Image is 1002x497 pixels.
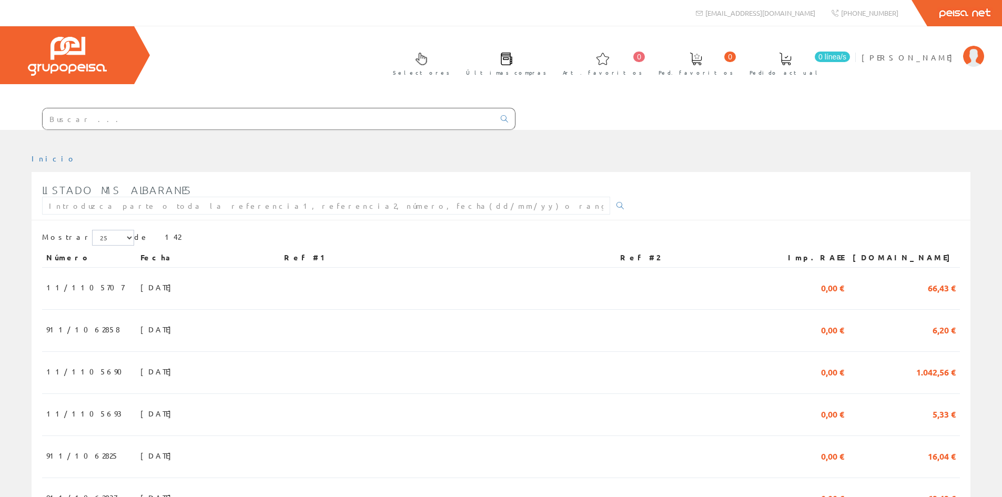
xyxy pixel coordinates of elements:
label: Mostrar [42,230,134,246]
span: [DATE] [140,278,177,296]
span: 16,04 € [928,447,956,464]
span: Art. favoritos [563,67,642,78]
span: [DATE] [140,362,177,380]
select: Mostrar [92,230,134,246]
input: Buscar ... [43,108,494,129]
th: Número [42,248,136,267]
a: Últimas compras [456,44,552,82]
span: [DATE] [140,447,177,464]
input: Introduzca parte o toda la referencia1, referencia2, número, fecha(dd/mm/yy) o rango de fechas(dd... [42,197,610,215]
span: 66,43 € [928,278,956,296]
span: 1.042,56 € [916,362,956,380]
span: 11/1105690 [46,362,128,380]
span: Últimas compras [466,67,546,78]
span: [DATE] [140,320,177,338]
a: Inicio [32,154,76,163]
span: 0 [633,52,645,62]
span: 0,00 € [821,362,844,380]
span: 0,00 € [821,447,844,464]
span: 0,00 € [821,320,844,338]
th: Fecha [136,248,280,267]
span: 0 línea/s [815,52,850,62]
a: [PERSON_NAME] [862,44,984,54]
span: 5,33 € [933,404,956,422]
div: de 142 [42,230,960,248]
span: Selectores [393,67,450,78]
span: 911/1062858 [46,320,120,338]
th: [DOMAIN_NAME] [848,248,960,267]
span: [DATE] [140,404,177,422]
span: [PERSON_NAME] [862,52,958,63]
span: 11/1105707 [46,278,124,296]
span: 0 [724,52,736,62]
span: [PHONE_NUMBER] [841,8,898,17]
span: Listado mis albaranes [42,184,192,196]
span: Pedido actual [750,67,821,78]
img: Grupo Peisa [28,37,107,76]
span: 911/1062825 [46,447,119,464]
span: 11/1105693 [46,404,122,422]
th: Imp.RAEE [770,248,848,267]
span: [EMAIL_ADDRESS][DOMAIN_NAME] [705,8,815,17]
th: Ref #2 [616,248,770,267]
a: Selectores [382,44,455,82]
th: Ref #1 [280,248,616,267]
span: 0,00 € [821,278,844,296]
span: 6,20 € [933,320,956,338]
span: 0,00 € [821,404,844,422]
span: Ped. favoritos [659,67,733,78]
